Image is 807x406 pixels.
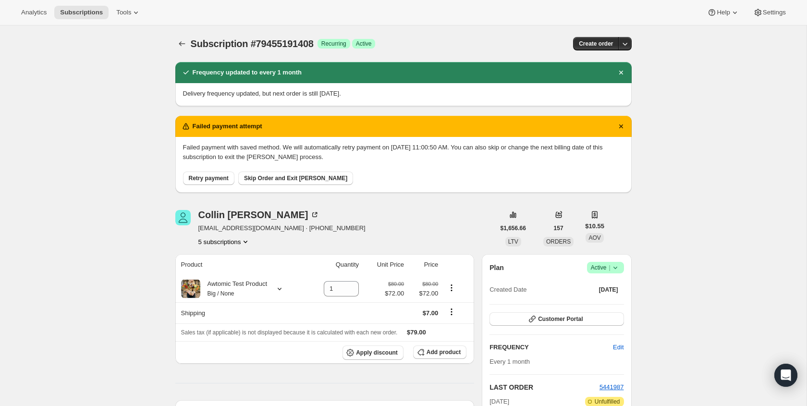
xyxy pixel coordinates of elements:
[193,122,262,131] h2: Failed payment attempt
[614,66,628,79] button: Dismiss notification
[609,264,610,271] span: |
[573,37,619,50] button: Create order
[356,349,398,357] span: Apply discount
[175,302,306,323] th: Shipping
[444,283,459,293] button: Product actions
[595,398,620,406] span: Unfulfilled
[614,120,628,133] button: Dismiss notification
[585,221,604,231] span: $10.55
[388,281,404,287] small: $80.00
[198,223,366,233] span: [EMAIL_ADDRESS][DOMAIN_NAME] · [PHONE_NUMBER]
[200,279,268,298] div: Awtomic Test Product
[599,286,618,294] span: [DATE]
[599,383,624,391] a: 5441987
[356,40,372,48] span: Active
[508,238,518,245] span: LTV
[501,224,526,232] span: $1,656.66
[175,37,189,50] button: Subscriptions
[607,340,629,355] button: Edit
[407,329,426,336] span: $79.00
[410,289,438,298] span: $72.00
[422,281,438,287] small: $80.00
[538,315,583,323] span: Customer Portal
[489,358,530,365] span: Every 1 month
[183,143,624,162] p: Failed payment with saved method. We will automatically retry payment on [DATE] 11:00:50 AM. You ...
[208,290,234,297] small: Big / None
[593,283,624,296] button: [DATE]
[181,280,200,298] img: product img
[407,254,441,275] th: Price
[60,9,103,16] span: Subscriptions
[591,263,620,272] span: Active
[321,40,346,48] span: Recurring
[15,6,52,19] button: Analytics
[238,172,353,185] button: Skip Order and Exit [PERSON_NAME]
[546,238,571,245] span: ORDERS
[548,221,569,235] button: 157
[423,309,439,317] span: $7.00
[588,234,600,241] span: AOV
[444,307,459,317] button: Shipping actions
[191,38,314,49] span: Subscription #79455191408
[489,263,504,272] h2: Plan
[701,6,745,19] button: Help
[181,329,398,336] span: Sales tax (if applicable) is not displayed because it is calculated with each new order.
[21,9,47,16] span: Analytics
[599,382,624,392] button: 5441987
[244,174,347,182] span: Skip Order and Exit [PERSON_NAME]
[413,345,466,359] button: Add product
[489,343,613,352] h2: FREQUENCY
[763,9,786,16] span: Settings
[306,254,362,275] th: Quantity
[489,285,526,295] span: Created Date
[189,174,229,182] span: Retry payment
[193,68,302,77] h2: Frequency updated to every 1 month
[54,6,109,19] button: Subscriptions
[495,221,532,235] button: $1,656.66
[554,224,563,232] span: 157
[774,364,797,387] div: Open Intercom Messenger
[385,289,404,298] span: $72.00
[183,89,624,98] p: Delivery frequency updated, but next order is still [DATE].
[427,348,461,356] span: Add product
[362,254,407,275] th: Unit Price
[175,254,306,275] th: Product
[183,172,234,185] button: Retry payment
[613,343,624,352] span: Edit
[579,40,613,48] span: Create order
[110,6,147,19] button: Tools
[489,312,624,326] button: Customer Portal
[489,382,599,392] h2: LAST ORDER
[198,210,320,220] div: Collin [PERSON_NAME]
[717,9,730,16] span: Help
[747,6,792,19] button: Settings
[342,345,403,360] button: Apply discount
[175,210,191,225] span: Collin McMahon
[198,237,251,246] button: Product actions
[116,9,131,16] span: Tools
